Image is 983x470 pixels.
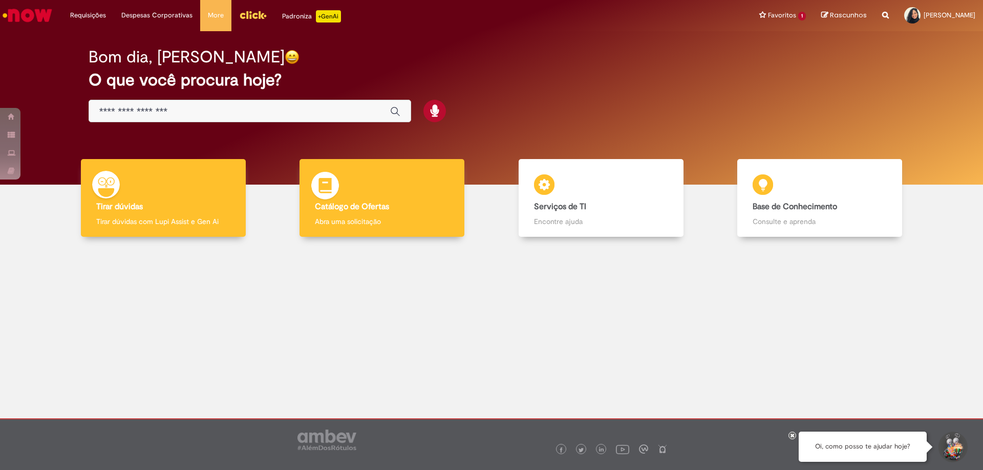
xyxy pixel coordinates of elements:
[96,216,230,227] p: Tirar dúvidas com Lupi Assist e Gen Ai
[316,10,341,23] p: +GenAi
[799,432,927,462] div: Oi, como posso te ajudar hoje?
[937,432,968,462] button: Iniciar Conversa de Suporte
[753,202,837,212] b: Base de Conhecimento
[924,11,975,19] span: [PERSON_NAME]
[534,216,668,227] p: Encontre ajuda
[599,447,604,453] img: logo_footer_linkedin.png
[96,202,143,212] b: Tirar dúvidas
[121,10,193,20] span: Despesas Corporativas
[830,10,867,20] span: Rascunhos
[1,5,54,26] img: ServiceNow
[297,430,356,450] img: logo_footer_ambev_rotulo_gray.png
[821,11,867,20] a: Rascunhos
[534,202,586,212] b: Serviços de TI
[54,159,273,237] a: Tirar dúvidas Tirar dúvidas com Lupi Assist e Gen Ai
[282,10,341,23] div: Padroniza
[89,71,895,89] h2: O que você procura hoje?
[285,50,300,64] img: happy-face.png
[753,216,887,227] p: Consulte e aprenda
[239,7,267,23] img: click_logo_yellow_360x200.png
[89,48,285,66] h2: Bom dia, [PERSON_NAME]
[639,444,648,454] img: logo_footer_workplace.png
[315,202,389,212] b: Catálogo de Ofertas
[579,447,584,453] img: logo_footer_twitter.png
[616,442,629,456] img: logo_footer_youtube.png
[559,447,564,453] img: logo_footer_facebook.png
[315,216,449,227] p: Abra uma solicitação
[273,159,492,237] a: Catálogo de Ofertas Abra uma solicitação
[798,12,806,20] span: 1
[658,444,667,454] img: logo_footer_naosei.png
[208,10,224,20] span: More
[70,10,106,20] span: Requisições
[491,159,711,237] a: Serviços de TI Encontre ajuda
[711,159,930,237] a: Base de Conhecimento Consulte e aprenda
[768,10,796,20] span: Favoritos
